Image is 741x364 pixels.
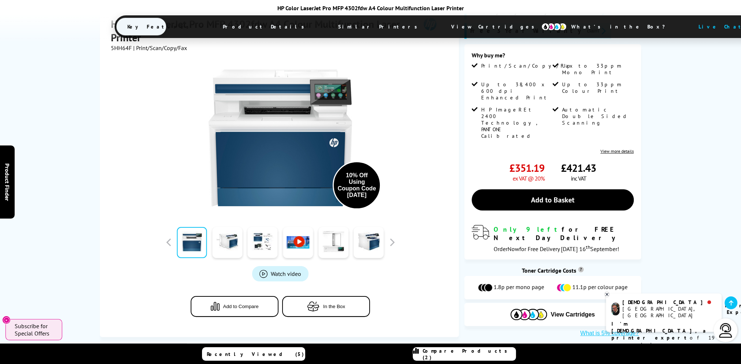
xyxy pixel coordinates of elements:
img: Cartridges [510,309,547,320]
div: [GEOGRAPHIC_DATA], [GEOGRAPHIC_DATA] [622,306,716,319]
span: Key Features [116,18,204,35]
div: [DEMOGRAPHIC_DATA] [622,299,716,306]
sup: th [586,244,590,250]
img: HP Color LaserJet Pro MFP 4302fdw [209,66,352,209]
span: £421.43 [561,161,596,175]
span: Compare Products (2) [423,348,516,361]
span: ex VAT @ 20% [513,175,544,182]
div: 10% Off Using Coupon Code [DATE] [337,172,376,198]
span: Up to 38,400 x 600 dpi Enhanced Print [481,81,551,101]
a: Compare Products (2) [413,347,516,361]
img: cmyk-icon.svg [541,23,567,31]
span: 1.8p per mono page [494,283,544,292]
b: I'm [DEMOGRAPHIC_DATA], a printer expert [611,321,708,341]
span: 5HH64F [111,44,132,52]
span: £351.19 [509,161,544,175]
div: Toner Cartridge Costs [464,267,641,274]
span: Order for Free Delivery [DATE] 16 September! [494,245,619,253]
div: Why buy me? [472,52,634,62]
span: Watch video [271,270,301,277]
sup: Cost per page [578,267,584,272]
div: for FREE Next Day Delivery [494,225,634,242]
span: Print/Scan/Copy/Fax [481,62,575,69]
span: Subscribe for Special Offers [15,322,55,337]
div: HP Color LaserJet Pro MFP 4302fdw A4 Colour Multifunction Laser Printer [115,4,627,12]
span: Now [508,245,519,253]
p: of 19 years! Leave me a message and I'll respond ASAP [611,321,716,362]
div: modal_delivery [472,225,634,252]
button: What is 5% coverage? [578,330,641,337]
span: HP ImageREt 2400 Technology, PANTONE Calibrated [481,106,551,139]
span: Product Details [212,18,319,35]
img: chris-livechat.png [611,303,620,315]
a: View more details [600,148,634,154]
span: 11.1p per colour page [572,283,628,292]
span: | Print/Scan/Copy/Fax [133,44,187,52]
button: View Cartridges [470,308,636,321]
span: What’s in the Box? [560,18,683,35]
span: Recently Viewed (5) [207,351,304,357]
a: Product_All_Videos [252,266,308,281]
span: Up to 33ppm Mono Print [562,62,632,76]
span: Product Finder [4,163,11,201]
button: Add to Compare [191,296,278,317]
span: Add to Compare [223,304,258,309]
a: Recently Viewed (5) [202,347,305,361]
span: inc VAT [570,175,586,182]
span: View Cartridges [551,311,595,318]
button: In the Box [282,296,370,317]
span: Automatic Double Sided Scanning [562,106,632,126]
a: Add to Basket [472,189,634,211]
span: Similar Printers [327,18,432,35]
span: Up to 33ppm Colour Print [562,81,632,94]
img: user-headset-light.svg [718,323,733,338]
span: View Cartridges [440,17,552,36]
span: In the Box [323,304,345,309]
span: Only 9 left [494,225,562,234]
button: Close [2,316,11,324]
